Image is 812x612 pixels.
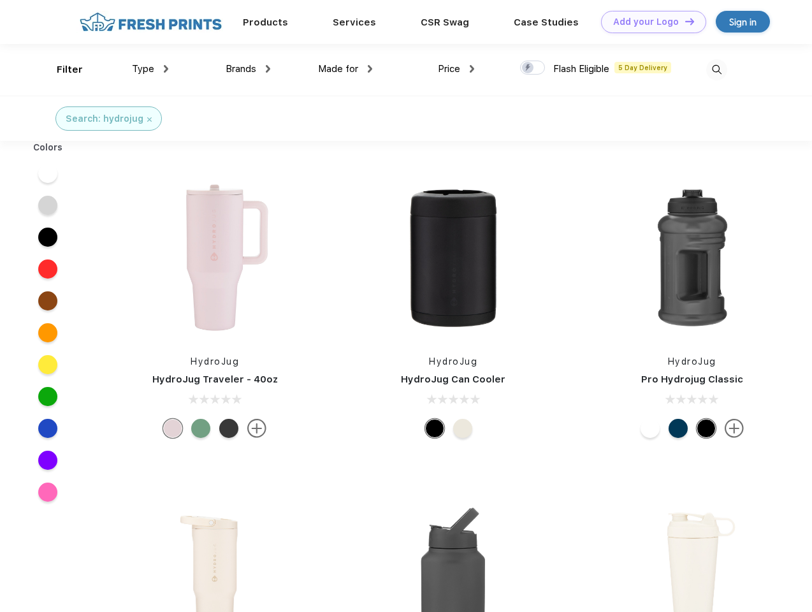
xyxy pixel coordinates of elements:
span: Price [438,63,460,75]
div: Sign in [729,15,757,29]
div: Navy [669,419,688,438]
img: filter_cancel.svg [147,117,152,122]
img: func=resize&h=266 [368,173,538,342]
span: Brands [226,63,256,75]
img: dropdown.png [368,65,372,73]
img: dropdown.png [266,65,270,73]
img: more.svg [247,419,266,438]
img: desktop_search.svg [706,59,727,80]
a: Pro Hydrojug Classic [641,374,743,385]
img: DT [685,18,694,25]
span: 5 Day Delivery [614,62,671,73]
a: HydroJug [429,356,477,367]
div: White [641,419,660,438]
div: Colors [24,141,73,154]
a: HydroJug Can Cooler [401,374,505,385]
img: fo%20logo%202.webp [76,11,226,33]
a: Products [243,17,288,28]
span: Flash Eligible [553,63,609,75]
div: Add your Logo [613,17,679,27]
span: Made for [318,63,358,75]
div: Black [219,419,238,438]
div: Sage [191,419,210,438]
img: more.svg [725,419,744,438]
a: HydroJug Traveler - 40oz [152,374,278,385]
div: Black [425,419,444,438]
img: func=resize&h=266 [130,173,300,342]
a: HydroJug [668,356,716,367]
div: Cream [453,419,472,438]
img: func=resize&h=266 [607,173,777,342]
a: HydroJug [191,356,239,367]
div: Filter [57,62,83,77]
a: Sign in [716,11,770,33]
div: Search: hydrojug [66,112,143,126]
img: dropdown.png [470,65,474,73]
div: Black [697,419,716,438]
div: Pink Sand [163,419,182,438]
img: dropdown.png [164,65,168,73]
span: Type [132,63,154,75]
